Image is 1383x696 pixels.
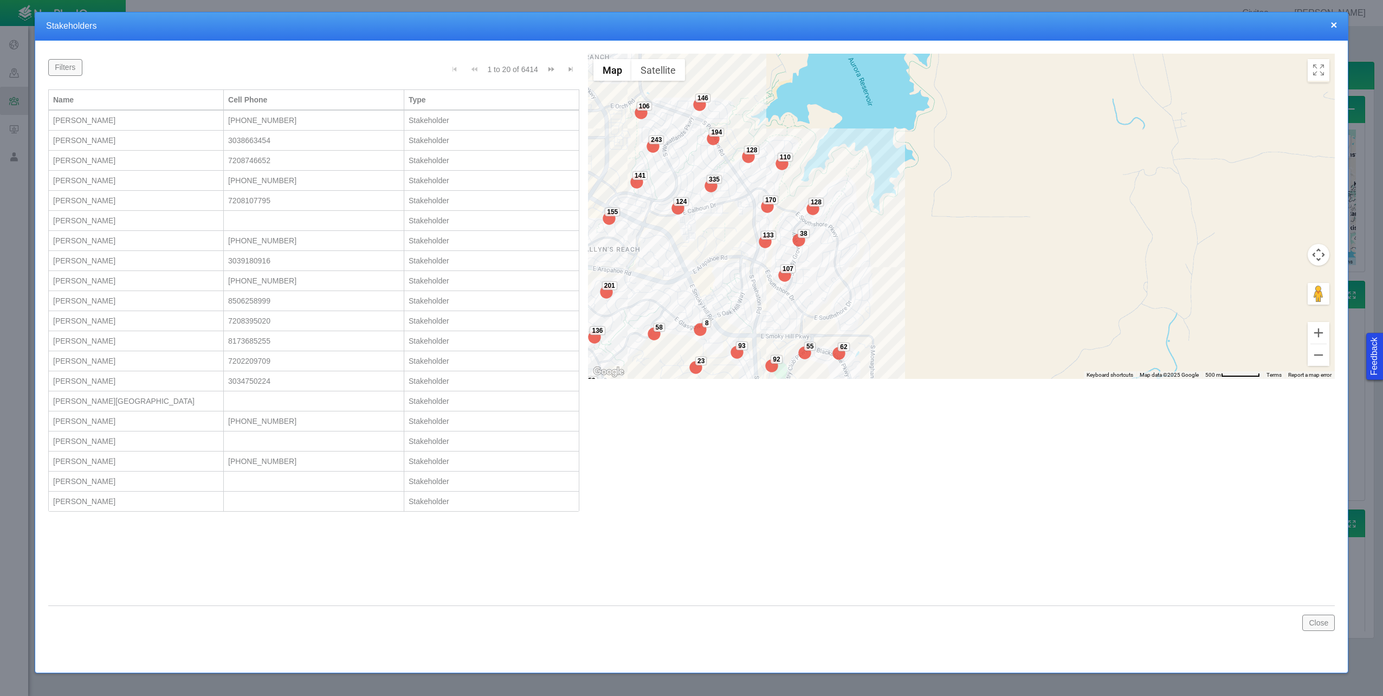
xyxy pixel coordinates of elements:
[745,146,760,154] div: 128
[1308,344,1329,366] button: Zoom out
[562,59,579,80] button: Go to last page
[224,371,404,391] td: 3034750224
[49,251,224,271] td: Ohara-Potts, Pam
[771,355,782,364] div: 92
[224,89,404,111] th: Cell Phone
[49,89,224,111] th: Name
[654,323,665,332] div: 58
[591,365,626,379] a: Open this area in Google Maps (opens a new window)
[228,155,399,166] div: 7208746652
[224,131,404,151] td: 3038663454
[409,496,574,507] div: Stakeholder
[404,151,579,171] td: Stakeholder
[228,315,399,326] div: 7208395020
[1308,322,1329,344] button: Zoom in
[49,331,224,351] td: Carlson, Tom
[228,356,399,366] div: 7202209709
[404,311,579,331] td: Stakeholder
[49,391,224,411] td: Heagerty, NeRissa
[224,452,404,472] td: 949-303-0561
[49,271,224,291] td: Moore, Jeffrey S
[228,336,399,346] div: 8173685255
[632,172,648,181] div: 141
[780,265,796,273] div: 107
[409,94,574,105] div: Type
[404,371,579,391] td: Stakeholder
[409,396,574,407] div: Stakeholder
[49,151,224,171] td: Lynch, Kim
[409,115,574,126] div: Stakeholder
[409,356,574,366] div: Stakeholder
[224,411,404,431] td: 720-810-2751
[778,153,793,162] div: 110
[709,128,725,137] div: 194
[404,492,579,512] td: Stakeholder
[53,336,219,346] div: [PERSON_NAME]
[228,255,399,266] div: 3039180916
[224,151,404,171] td: 7208746652
[404,351,579,371] td: Stakeholder
[53,155,219,166] div: [PERSON_NAME]
[224,191,404,211] td: 7208107795
[228,456,399,467] div: [PHONE_NUMBER]
[228,195,399,206] div: 7208107795
[228,295,399,306] div: 8506258999
[404,131,579,151] td: Stakeholder
[49,131,224,151] td: Stitt, Catie
[49,431,224,452] td: Huygen, Julie
[228,235,399,246] div: [PHONE_NUMBER]
[228,94,399,105] div: Cell Phone
[404,251,579,271] td: Stakeholder
[228,416,399,427] div: [PHONE_NUMBER]
[409,155,574,166] div: Stakeholder
[404,111,579,131] td: Stakeholder
[53,456,219,467] div: [PERSON_NAME]
[409,315,574,326] div: Stakeholder
[224,171,404,191] td: 720-874-3659
[591,365,626,379] img: Google
[674,197,689,206] div: 124
[224,271,404,291] td: 303-739-7676
[602,281,617,290] div: 201
[49,411,224,431] td: Renteria, Amber
[409,476,574,487] div: Stakeholder
[1266,372,1282,378] a: Terms (opens in new tab)
[1202,371,1263,379] button: Map Scale: 500 m per 68 pixels
[49,452,224,472] td: Zardkoohi, Mack
[409,215,574,226] div: Stakeholder
[53,215,219,226] div: [PERSON_NAME]
[1308,59,1329,81] button: Toggle Fullscreen in browser window
[409,436,574,447] div: Stakeholder
[409,175,574,186] div: Stakeholder
[53,496,219,507] div: [PERSON_NAME]
[53,315,219,326] div: [PERSON_NAME]
[228,135,399,146] div: 3038663454
[53,235,219,246] div: [PERSON_NAME]
[228,376,399,386] div: 3034750224
[49,111,224,131] td: Marette, Brandon
[53,275,219,286] div: [PERSON_NAME]
[49,351,224,371] td: Braunstein, Steve
[224,251,404,271] td: 3039180916
[695,94,710,102] div: 146
[736,341,748,350] div: 93
[1308,244,1329,266] button: Map camera controls
[409,135,574,146] div: Stakeholder
[53,94,219,105] div: Name
[1140,372,1199,378] span: Map data ©2025 Google
[409,295,574,306] div: Stakeholder
[409,235,574,246] div: Stakeholder
[1330,19,1337,30] button: close
[404,431,579,452] td: Stakeholder
[53,115,219,126] div: [PERSON_NAME]
[446,59,579,84] div: Pagination
[703,319,712,327] div: 8
[1308,283,1329,305] button: Drag Pegman onto the map to open Street View
[404,391,579,411] td: Stakeholder
[404,271,579,291] td: Stakeholder
[53,376,219,386] div: [PERSON_NAME]
[53,416,219,427] div: [PERSON_NAME]
[649,136,664,144] div: 243
[53,255,219,266] div: [PERSON_NAME]
[804,342,816,351] div: 55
